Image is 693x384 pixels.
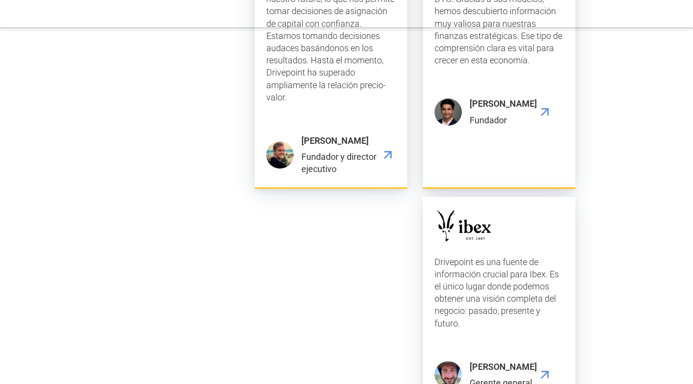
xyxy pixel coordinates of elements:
font: [PERSON_NAME] [470,98,537,109]
font: Fundador [470,115,507,125]
font: [PERSON_NAME] [301,135,369,146]
font: Fundador y director ejecutivo [301,152,376,174]
font: [PERSON_NAME] [470,362,537,372]
font: Drivepoint es una fuente de información crucial para Ibex. Es el único lugar donde podemos obtene... [435,257,559,328]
